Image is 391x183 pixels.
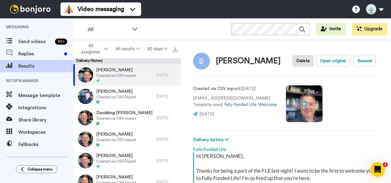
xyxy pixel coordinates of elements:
[73,58,181,64] div: Delivery History
[96,174,136,180] span: [PERSON_NAME]
[156,73,178,77] div: [DATE]
[96,131,136,137] span: [PERSON_NAME]
[370,162,385,177] iframe: Intercom live chat
[78,153,93,168] img: 113869ee-be3e-42f7-8613-b4e3c0068d8d-thumb.jpg
[193,95,277,108] p: [EMAIL_ADDRESS][DOMAIN_NAME] Template used:
[353,55,376,67] button: Resend
[75,40,112,58] button: All assignees
[193,143,379,152] div: Fully Funded Life
[88,26,129,33] span: All
[18,104,73,111] span: Integrations
[193,53,210,69] img: Image of Blake Wolfe
[156,115,178,120] div: [DATE]
[224,103,277,107] a: Fully Funded Life Welcome
[18,38,53,45] span: Send videos
[96,88,136,95] span: [PERSON_NAME]
[193,86,277,92] p: : [DATE]
[96,159,136,164] span: Created via CSV import
[78,67,93,83] img: f906ac6b-649b-455c-9ddb-dbade63a7d4a-thumb.jpg
[7,5,53,13] img: bj-logo-header-white.svg
[316,23,346,35] button: Invite
[18,141,73,148] span: Fallbacks
[216,57,281,65] div: [PERSON_NAME]
[73,150,181,171] a: [PERSON_NAME]Created via CSV import[DATE]
[96,110,152,116] span: Davidking [PERSON_NAME]
[96,67,136,73] span: [PERSON_NAME]
[156,158,178,163] div: [DATE]
[193,87,240,91] strong: Created via CSV import
[78,132,93,147] img: cb7db3e2-55ef-4cc8-a9a1-7dd03efbac75-thumb.jpg
[292,55,314,67] button: Delete
[73,64,181,86] a: [PERSON_NAME]Created via CSV import[DATE]
[193,136,230,143] button: Delivery history
[73,129,181,150] a: [PERSON_NAME]Created via CSV import[DATE]
[96,137,136,142] span: Created via CSV import
[173,47,178,52] img: export.svg
[96,95,136,99] span: Created via CSV import
[199,112,214,116] span: [DATE]
[96,116,152,121] span: Created via CSV import
[18,129,73,136] span: Workspaces
[156,94,178,99] div: [DATE]
[96,73,136,78] span: Created via CSV import
[171,44,180,54] button: Export all results that match these filters now.
[18,50,62,58] span: Replies
[78,89,93,104] img: 2b99b20c-f21d-4735-9a76-ae8e54a66ada-thumb.jpg
[78,43,103,55] span: All assignees
[27,167,53,172] span: Collapse menu
[78,110,93,125] img: 91dfb1b1-7d34-4a5e-9706-c62bc8e2a346-thumb.jpg
[18,62,73,70] span: Results
[112,43,144,54] button: All results
[73,107,181,129] a: Davidking [PERSON_NAME]Created via CSV import[DATE]
[143,43,171,54] button: 30 days
[156,137,178,142] div: [DATE]
[16,165,57,173] button: Collapse menu
[64,4,74,14] img: vm-color.svg
[18,92,73,99] span: Message template
[18,116,73,124] span: Share library
[352,23,387,35] button: Upgrade
[73,86,181,107] a: [PERSON_NAME]Created via CSV import[DATE]
[96,153,136,159] span: [PERSON_NAME]
[78,5,124,13] span: Video messaging
[316,55,350,67] button: Open original
[55,39,67,45] div: 99 +
[383,162,388,167] span: 2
